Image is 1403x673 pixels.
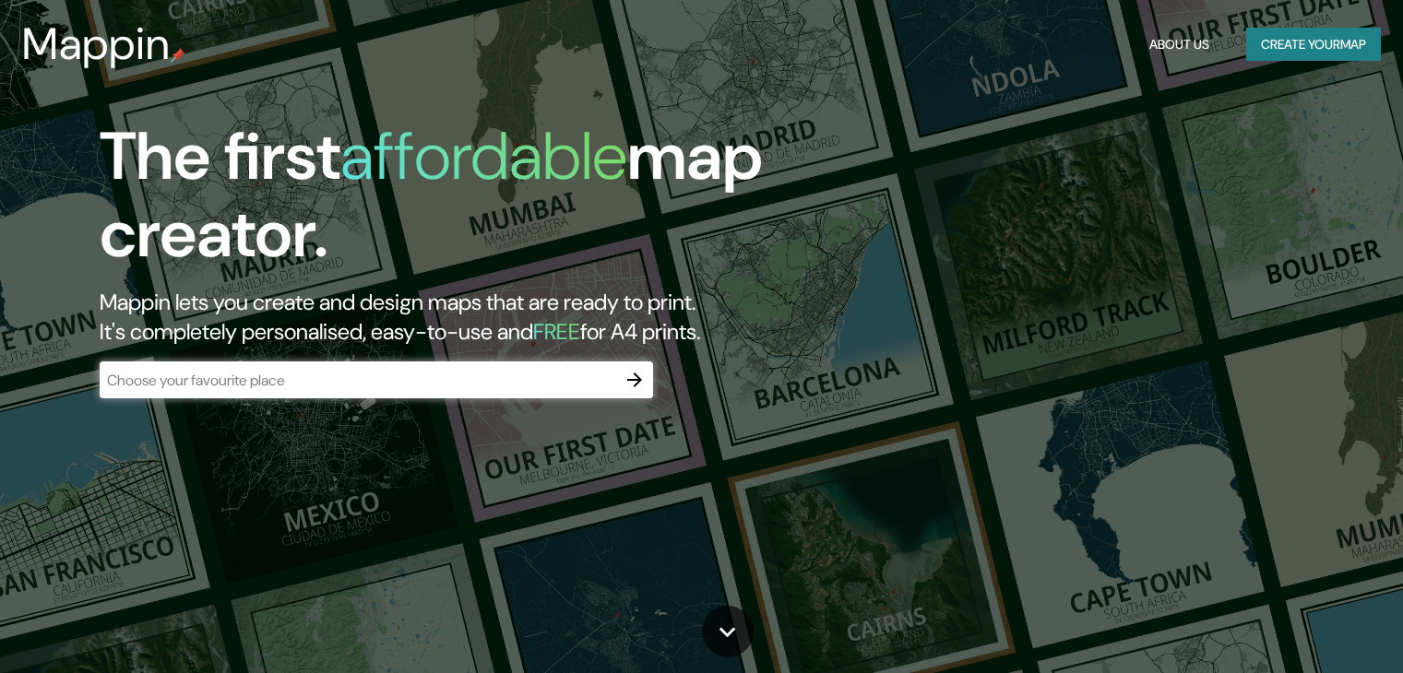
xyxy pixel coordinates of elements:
button: About Us [1142,28,1217,62]
h2: Mappin lets you create and design maps that are ready to print. It's completely personalised, eas... [100,288,802,347]
button: Create yourmap [1246,28,1381,62]
h3: Mappin [22,18,171,70]
h1: affordable [340,113,627,199]
h1: The first map creator. [100,118,802,288]
input: Choose your favourite place [100,370,616,391]
h5: FREE [533,317,580,346]
img: mappin-pin [171,48,185,63]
